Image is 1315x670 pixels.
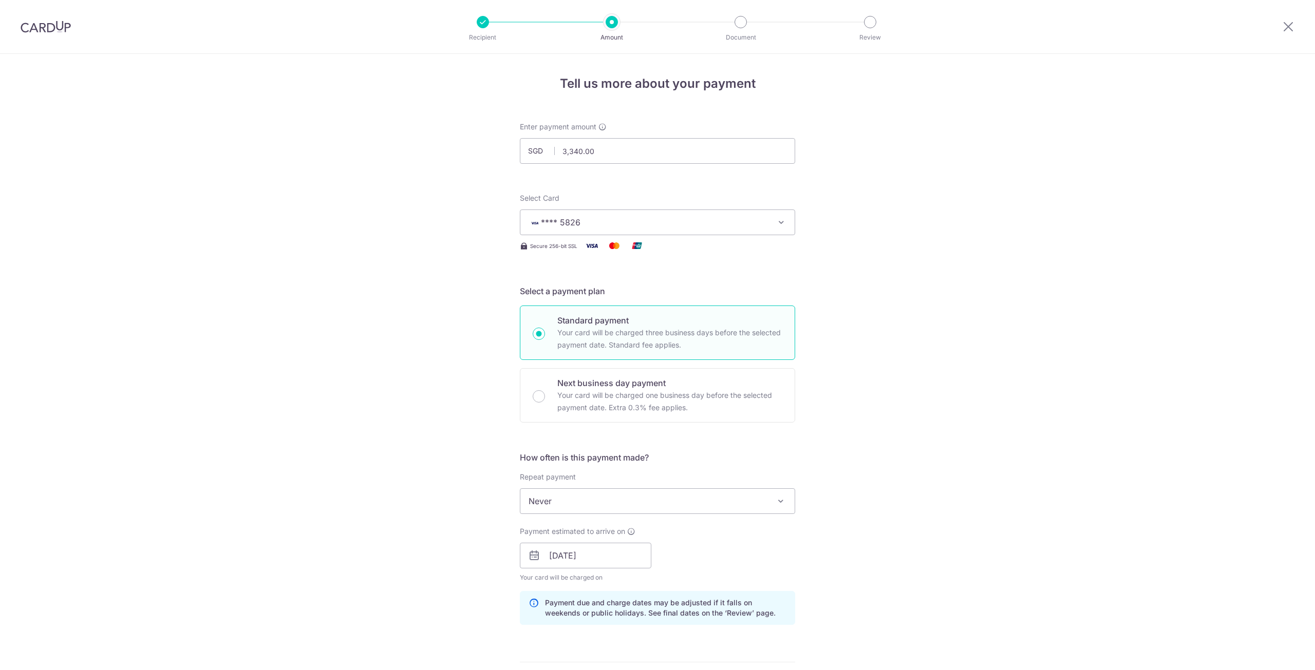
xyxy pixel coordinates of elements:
span: SGD [528,146,555,156]
p: Your card will be charged three business days before the selected payment date. Standard fee appl... [557,327,782,351]
p: Document [703,32,779,43]
h5: How often is this payment made? [520,451,795,464]
p: Amount [574,32,650,43]
span: Secure 256-bit SSL [530,242,577,250]
h5: Select a payment plan [520,285,795,297]
iframe: Opens a widget where you can find more information [1249,639,1305,665]
span: Your card will be charged on [520,572,651,583]
span: Never [520,489,795,513]
p: Next business day payment [557,377,782,389]
label: Repeat payment [520,472,576,482]
span: Enter payment amount [520,122,596,132]
p: Your card will be charged one business day before the selected payment date. Extra 0.3% fee applies. [557,389,782,414]
span: Payment estimated to arrive on [520,526,625,537]
h4: Tell us more about your payment [520,74,795,93]
span: translation missing: en.payables.payment_networks.credit_card.summary.labels.select_card [520,194,559,202]
p: Standard payment [557,314,782,327]
input: DD / MM / YYYY [520,543,651,568]
input: 0.00 [520,138,795,164]
img: VISA [529,219,541,226]
p: Payment due and charge dates may be adjusted if it falls on weekends or public holidays. See fina... [545,598,786,618]
p: Review [832,32,908,43]
img: Union Pay [627,239,647,252]
img: CardUp [21,21,71,33]
p: Recipient [445,32,521,43]
img: Visa [581,239,602,252]
img: Mastercard [604,239,625,252]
